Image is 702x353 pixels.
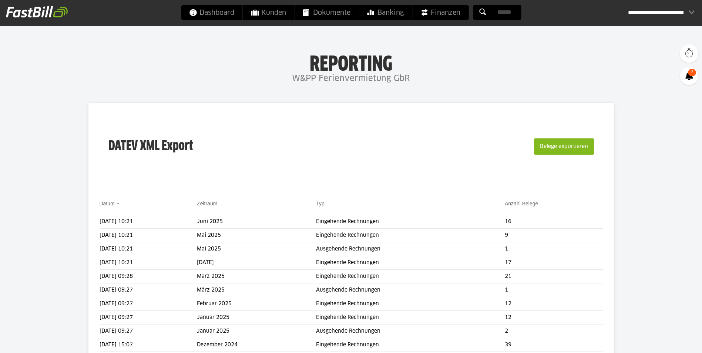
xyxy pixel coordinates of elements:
[74,52,628,71] h1: Reporting
[505,297,602,311] td: 12
[197,325,316,338] td: Januar 2025
[316,338,505,352] td: Eingehende Rechnungen
[316,283,505,297] td: Ausgehende Rechnungen
[505,229,602,242] td: 9
[316,215,505,229] td: Eingehende Rechnungen
[412,5,468,20] a: Finanzen
[197,201,217,206] a: Zeitraum
[100,201,115,206] a: Datum
[100,325,197,338] td: [DATE] 09:27
[108,123,193,170] h3: DATEV XML Export
[243,5,294,20] a: Kunden
[316,229,505,242] td: Eingehende Rechnungen
[197,311,316,325] td: Januar 2025
[316,270,505,283] td: Eingehende Rechnungen
[505,242,602,256] td: 1
[100,311,197,325] td: [DATE] 09:27
[100,297,197,311] td: [DATE] 09:27
[359,5,412,20] a: Banking
[303,5,350,20] span: Dokumente
[100,283,197,297] td: [DATE] 09:27
[100,338,197,352] td: [DATE] 15:07
[6,6,68,18] img: fastbill_logo_white.png
[505,283,602,297] td: 1
[197,283,316,297] td: März 2025
[100,256,197,270] td: [DATE] 10:21
[680,67,698,85] a: 7
[100,242,197,256] td: [DATE] 10:21
[197,215,316,229] td: Juni 2025
[505,311,602,325] td: 12
[316,297,505,311] td: Eingehende Rechnungen
[688,69,696,76] span: 7
[505,270,602,283] td: 21
[534,138,594,155] button: Belege exportieren
[505,201,538,206] a: Anzahl Belege
[316,242,505,256] td: Ausgehende Rechnungen
[197,256,316,270] td: [DATE]
[197,270,316,283] td: März 2025
[420,5,460,20] span: Finanzen
[100,270,197,283] td: [DATE] 09:28
[100,215,197,229] td: [DATE] 10:21
[189,5,234,20] span: Dashboard
[197,338,316,352] td: Dezember 2024
[316,311,505,325] td: Eingehende Rechnungen
[197,297,316,311] td: Februar 2025
[197,229,316,242] td: Mai 2025
[116,203,121,205] img: sort_desc.gif
[505,215,602,229] td: 16
[295,5,359,20] a: Dokumente
[316,256,505,270] td: Eingehende Rechnungen
[197,242,316,256] td: Mai 2025
[316,325,505,338] td: Ausgehende Rechnungen
[505,256,602,270] td: 17
[645,331,695,349] iframe: Öffnet ein Widget, in dem Sie weitere Informationen finden
[316,201,325,206] a: Typ
[505,338,602,352] td: 39
[367,5,404,20] span: Banking
[181,5,242,20] a: Dashboard
[505,325,602,338] td: 2
[100,229,197,242] td: [DATE] 10:21
[251,5,286,20] span: Kunden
